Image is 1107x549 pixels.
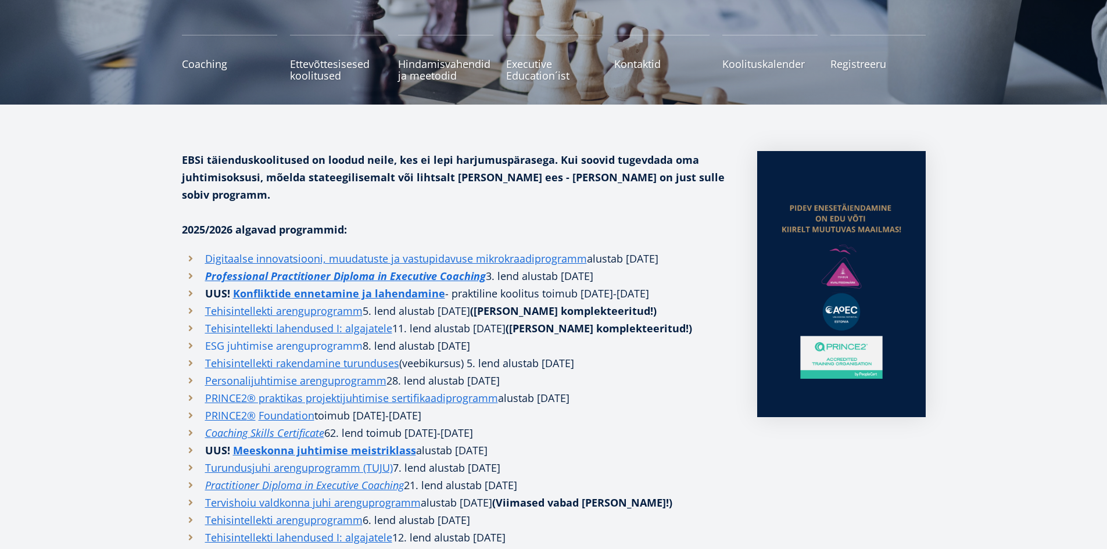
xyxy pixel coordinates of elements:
[182,424,734,442] li: 62. lend toimub [DATE]-[DATE]
[470,304,657,318] strong: ([PERSON_NAME] komplekteeritud!)
[506,35,601,81] a: Executive Education´ist
[182,320,734,337] li: 11. lend alustab [DATE]
[205,424,324,442] a: Coaching Skills Certificate
[182,529,734,546] li: 12. lend alustab [DATE]
[205,511,363,529] a: Tehisintellekti arenguprogramm
[205,302,363,320] a: Tehisintellekti arenguprogramm
[182,35,277,81] a: Coaching
[404,478,415,492] i: 21
[259,407,314,424] a: Foundation
[205,372,386,389] a: Personalijuhtimise arenguprogramm
[722,58,818,70] span: Koolituskalender
[290,58,385,81] span: Ettevõttesisesed koolitused
[205,443,230,457] strong: UUS!
[182,285,734,302] li: - praktiline koolitus toimub [DATE]-[DATE]
[205,426,324,440] em: Coaching Skills Certificate
[205,389,498,407] a: PRINCE2® praktikas projektijuhtimise sertifikaadiprogramm
[205,459,393,476] a: Turundusjuhi arenguprogramm (TUJU)
[398,35,493,81] a: Hindamisvahendid ja meetodid
[722,35,818,81] a: Koolituskalender
[182,407,734,424] li: toimub [DATE]-[DATE]
[830,35,926,81] a: Registreeru
[182,58,277,70] span: Coaching
[398,58,493,81] span: Hindamisvahendid ja meetodid
[205,354,399,372] a: Tehisintellekti rakendamine turunduses
[506,321,692,335] strong: ([PERSON_NAME] komplekteeritud!)
[233,442,416,459] a: Meeskonna juhtimise meistriklass
[506,58,601,81] span: Executive Education´ist
[182,442,734,459] li: alustab [DATE]
[182,511,734,529] li: 6. lend alustab [DATE]
[182,354,734,372] li: (veebikursus) 5. lend alustab [DATE]
[614,35,710,81] a: Kontaktid
[205,529,392,546] a: Tehisintellekti lahendused I: algajatele
[830,58,926,70] span: Registreeru
[182,494,734,511] li: alustab [DATE]
[182,476,734,494] li: . lend alustab [DATE]
[205,286,230,300] strong: UUS!
[205,476,404,494] a: Practitioner Diploma in Executive Coaching
[182,223,347,236] strong: 2025/2026 algavad programmid:
[233,285,445,302] a: Konfliktide ennetamine ja lahendamine
[233,286,445,300] strong: Konfliktide ennetamine ja lahendamine
[205,494,421,511] a: Tervishoiu valdkonna juhi arenguprogramm
[182,372,734,389] li: 28. lend alustab [DATE]
[290,35,385,81] a: Ettevõttesisesed koolitused
[247,407,256,424] a: ®
[182,267,734,285] li: 3. lend alustab [DATE]
[233,443,416,457] strong: Meeskonna juhtimise meistriklass
[182,337,734,354] li: 8. lend alustab [DATE]
[182,302,734,320] li: 5. lend alustab [DATE]
[205,407,247,424] a: PRINCE2
[205,267,486,285] a: Professional Practitioner Diploma in Executive Coaching
[205,250,587,267] a: Digitaalse innovatsiooni, muudatuste ja vastupidavuse mikrokraadiprogramm
[492,496,672,509] strong: (Viimased vabad [PERSON_NAME]!)
[182,153,725,202] strong: EBSi täienduskoolitused on loodud neile, kes ei lepi harjumuspärasega. Kui soovid tugevdada oma j...
[182,389,734,407] li: alustab [DATE]
[205,478,404,492] em: Practitioner Diploma in Executive Coaching
[182,459,734,476] li: 7. lend alustab [DATE]
[205,320,392,337] a: Tehisintellekti lahendused I: algajatele
[205,337,363,354] a: ESG juhtimise arenguprogramm
[182,250,734,267] li: alustab [DATE]
[614,58,710,70] span: Kontaktid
